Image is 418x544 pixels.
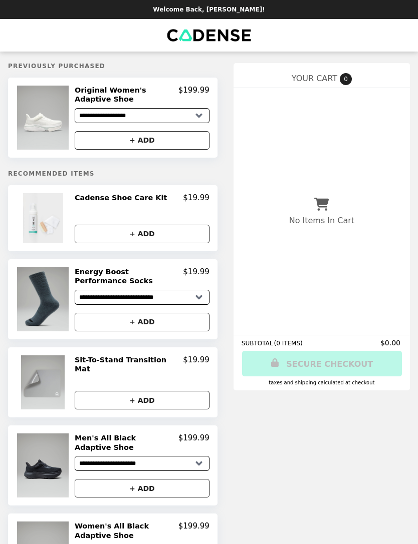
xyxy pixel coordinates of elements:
[75,193,171,202] h2: Cadense Shoe Care Kit
[75,313,210,331] button: + ADD
[21,355,67,410] img: Sit-To-Stand Transition Mat
[380,339,402,347] span: $0.00
[274,340,303,347] span: ( 0 ITEMS )
[75,131,210,150] button: + ADD
[17,433,71,497] img: Men's All Black Adaptive Shoe
[75,355,183,374] h2: Sit-To-Stand Transition Mat
[23,193,66,243] img: Cadense Shoe Care Kit
[183,267,210,286] p: $19.99
[8,170,218,177] h5: Recommended Items
[17,86,71,150] img: Original Women's Adaptive Shoe
[167,25,251,46] img: Brand Logo
[183,193,210,202] p: $19.99
[75,479,210,497] button: + ADD
[8,63,218,70] h5: Previously Purchased
[75,521,178,540] h2: Women's All Black Adaptive Shoe
[289,216,354,225] p: No Items In Cart
[178,433,210,452] p: $199.99
[17,267,71,331] img: Energy Boost Performance Socks
[75,225,210,243] button: + ADD
[75,456,210,471] select: Select a product variant
[75,433,178,452] h2: Men's All Black Adaptive Shoe
[178,521,210,540] p: $199.99
[292,74,337,83] span: YOUR CART
[242,340,274,347] span: SUBTOTAL
[75,267,183,286] h2: Energy Boost Performance Socks
[242,380,402,385] div: Taxes and Shipping calculated at checkout
[75,86,178,104] h2: Original Women's Adaptive Shoe
[75,108,210,123] select: Select a product variant
[75,290,210,305] select: Select a product variant
[178,86,210,104] p: $199.99
[183,355,210,374] p: $19.99
[153,6,265,13] p: Welcome Back, [PERSON_NAME]!
[340,73,352,85] span: 0
[75,391,210,409] button: + ADD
